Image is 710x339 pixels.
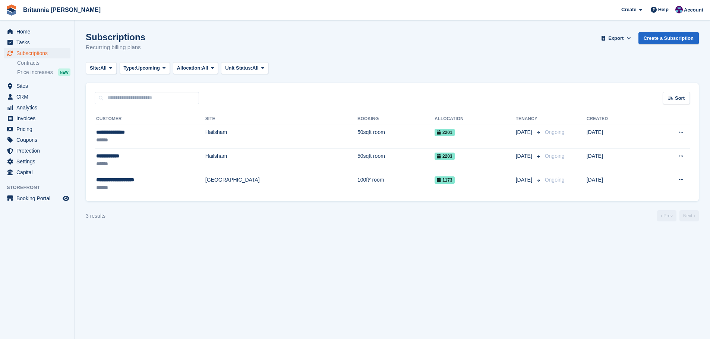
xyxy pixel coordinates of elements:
span: All [252,64,259,72]
img: stora-icon-8386f47178a22dfd0bd8f6a31ec36ba5ce8667c1dd55bd0f319d3a0aa187defe.svg [6,4,17,16]
button: Type: Upcoming [120,62,170,74]
span: [DATE] [516,128,534,136]
span: Ongoing [545,177,565,183]
span: Sort [675,95,685,102]
a: menu [4,156,70,167]
nav: Page [656,210,700,221]
button: Export [600,32,632,44]
button: Allocation: All [173,62,218,74]
span: [DATE] [516,176,534,184]
a: menu [4,48,70,58]
span: Site: [90,64,100,72]
th: Site [205,113,357,125]
th: Tenancy [516,113,542,125]
a: Contracts [17,60,70,67]
span: Analytics [16,102,61,113]
span: Ongoing [545,129,565,135]
span: Allocation: [177,64,202,72]
td: Hailsham [205,125,357,148]
th: Booking [357,113,435,125]
span: 1173 [435,176,455,184]
td: 50sqft room [357,148,435,172]
a: menu [4,135,70,145]
span: Account [684,6,703,14]
a: Create a Subscription [638,32,699,44]
span: Help [658,6,669,13]
span: Invoices [16,113,61,124]
td: 100ft² room [357,172,435,195]
span: Booking Portal [16,193,61,204]
a: menu [4,124,70,134]
td: Hailsham [205,148,357,172]
a: menu [4,193,70,204]
span: Pricing [16,124,61,134]
span: Export [608,35,624,42]
span: Upcoming [136,64,160,72]
span: All [100,64,107,72]
a: Preview store [61,194,70,203]
th: Created [587,113,646,125]
span: Create [621,6,636,13]
img: Becca Clark [675,6,683,13]
span: [DATE] [516,152,534,160]
th: Allocation [435,113,516,125]
span: Storefront [7,184,74,191]
td: [DATE] [587,125,646,148]
a: menu [4,145,70,156]
a: menu [4,26,70,37]
h1: Subscriptions [86,32,145,42]
a: Britannia [PERSON_NAME] [20,4,104,16]
td: [DATE] [587,172,646,195]
span: Sites [16,81,61,91]
button: Site: All [86,62,117,74]
a: menu [4,92,70,102]
p: Recurring billing plans [86,43,145,52]
span: Settings [16,156,61,167]
span: Home [16,26,61,37]
button: Unit Status: All [221,62,268,74]
a: menu [4,102,70,113]
span: Tasks [16,37,61,48]
a: menu [4,81,70,91]
span: Subscriptions [16,48,61,58]
span: Price increases [17,69,53,76]
a: Price increases NEW [17,68,70,76]
td: 50sqft room [357,125,435,148]
span: CRM [16,92,61,102]
span: Coupons [16,135,61,145]
a: menu [4,37,70,48]
a: menu [4,167,70,178]
a: Previous [657,210,676,221]
td: [GEOGRAPHIC_DATA] [205,172,357,195]
span: 2201 [435,129,455,136]
span: All [202,64,208,72]
div: 3 results [86,212,105,220]
span: Type: [124,64,136,72]
span: 2203 [435,153,455,160]
div: NEW [58,68,70,76]
td: [DATE] [587,148,646,172]
span: Protection [16,145,61,156]
th: Customer [95,113,205,125]
a: menu [4,113,70,124]
span: Capital [16,167,61,178]
span: Unit Status: [225,64,252,72]
span: Ongoing [545,153,565,159]
a: Next [679,210,699,221]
